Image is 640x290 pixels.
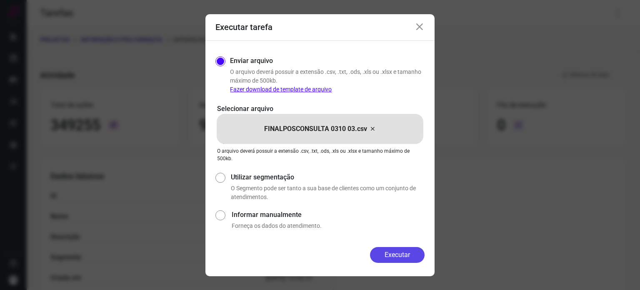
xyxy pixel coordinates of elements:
label: Enviar arquivo [230,56,273,66]
p: O arquivo deverá possuir a extensão .csv, .txt, .ods, .xls ou .xlsx e tamanho máximo de 500kb. [230,68,425,94]
h3: Executar tarefa [215,22,272,32]
p: Forneça os dados do atendimento. [232,222,425,230]
a: Fazer download de template de arquivo [230,86,332,93]
p: Selecionar arquivo [217,104,423,114]
button: Executar [370,247,425,263]
label: Utilizar segmentação [231,172,425,182]
label: Informar manualmente [232,210,425,220]
p: O Segmento pode ser tanto a sua base de clientes como um conjunto de atendimentos. [231,184,425,202]
p: O arquivo deverá possuir a extensão .csv, .txt, .ods, .xls ou .xlsx e tamanho máximo de 500kb. [217,147,423,162]
p: FINALPOSCONSULTA 0310 03.csv [264,124,367,134]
